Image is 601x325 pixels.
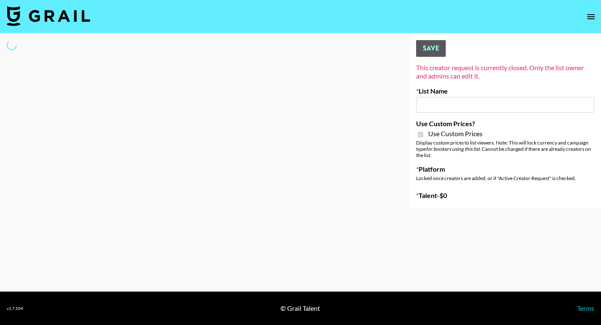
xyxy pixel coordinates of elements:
label: List Name [416,87,594,95]
em: for bookers using this list [426,146,480,152]
div: This creator request is currently closed. Only the list owner and admins can edit it. [416,63,594,80]
label: Platform [416,165,594,173]
img: Grail Talent [7,6,90,26]
div: Locked once creators are added, or if "Active Creator Request" is checked. [416,175,594,181]
label: Use Custom Prices? [416,119,594,128]
a: Terms [577,304,594,312]
div: Display custom prices to list viewers. Note: This will lock currency and campaign type . Cannot b... [416,140,594,158]
span: Use Custom Prices [428,129,482,138]
div: v 1.7.104 [7,306,23,311]
label: Talent - $ 0 [416,191,594,200]
button: open drawer [583,8,599,25]
div: © Grail Talent [280,304,320,312]
button: Save [416,40,446,57]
